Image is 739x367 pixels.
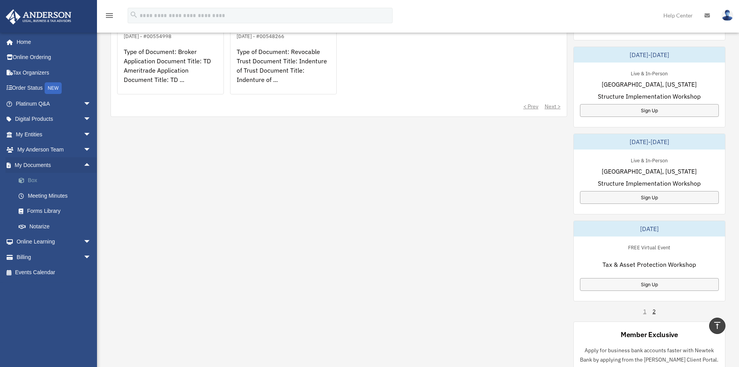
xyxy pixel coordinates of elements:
a: Box [11,173,103,188]
span: arrow_drop_down [83,111,99,127]
div: FREE Virtual Event [622,243,677,251]
div: Type of Document: Revocable Trust Document Title: Indenture of Trust Document Title: Indenture of... [230,41,336,101]
a: My Entitiesarrow_drop_down [5,127,103,142]
div: Live & In-Person [625,156,674,164]
span: [GEOGRAPHIC_DATA], [US_STATE] [602,80,697,89]
p: Apply for business bank accounts faster with Newtek Bank by applying from the [PERSON_NAME] Clien... [580,346,719,365]
a: My Anderson Teamarrow_drop_down [5,142,103,158]
div: Member Exclusive [621,330,678,339]
a: Forms Library [11,204,103,219]
div: [DATE]-[DATE] [574,134,725,150]
a: vertical_align_top [709,318,725,334]
a: Billingarrow_drop_down [5,249,103,265]
a: Tax Organizers [5,65,103,80]
i: menu [105,11,114,20]
div: [DATE] [574,221,725,237]
span: arrow_drop_down [83,142,99,158]
a: Platinum Document Review [DATE] 14:59[DATE] - #00554998Type of Document: Broker Application Docum... [117,5,224,94]
a: Online Ordering [5,50,103,65]
span: arrow_drop_down [83,127,99,143]
a: Digital Productsarrow_drop_down [5,111,103,127]
span: arrow_drop_down [83,234,99,250]
a: menu [105,14,114,20]
a: Platinum Q&Aarrow_drop_down [5,96,103,111]
span: arrow_drop_up [83,157,99,173]
a: Events Calendar [5,265,103,280]
img: User Pic [722,10,733,21]
a: Meeting Minutes [11,188,103,204]
div: Live & In-Person [625,69,674,77]
a: Platinum Document Review [DATE] 11:51[DATE] - #00548266Type of Document: Revocable Trust Document... [230,5,337,94]
a: Home [5,34,99,50]
div: [DATE]-[DATE] [574,47,725,63]
i: search [130,10,138,19]
span: Structure Implementation Workshop [598,179,701,188]
a: Online Learningarrow_drop_down [5,234,103,250]
a: Sign Up [580,278,719,291]
a: 2 [652,308,656,315]
div: Type of Document: Broker Application Document Title: TD Ameritrade Application Document Title: TD... [118,41,223,101]
a: Notarize [11,219,103,234]
a: Sign Up [580,104,719,117]
div: [DATE] - #00548266 [230,31,291,40]
span: Structure Implementation Workshop [598,92,701,101]
span: arrow_drop_down [83,96,99,112]
img: Anderson Advisors Platinum Portal [3,9,74,24]
span: [GEOGRAPHIC_DATA], [US_STATE] [602,167,697,176]
a: My Documentsarrow_drop_up [5,157,103,173]
div: [DATE] - #00554998 [118,31,178,40]
i: vertical_align_top [713,321,722,330]
a: Sign Up [580,191,719,204]
span: arrow_drop_down [83,249,99,265]
div: NEW [45,82,62,94]
span: Tax & Asset Protection Workshop [602,260,696,269]
a: Order StatusNEW [5,80,103,96]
